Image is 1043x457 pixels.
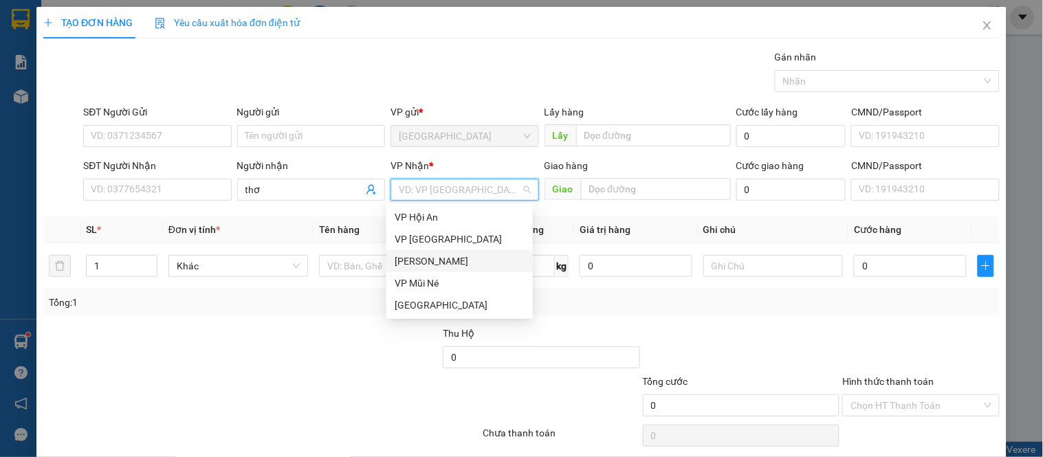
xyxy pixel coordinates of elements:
[842,376,934,387] label: Hình thức thanh toán
[395,210,525,225] div: VP Hội An
[580,255,692,277] input: 0
[237,104,385,120] div: Người gửi
[481,425,641,449] div: Chưa thanh toán
[155,18,166,29] img: icon
[12,12,33,26] span: Gửi:
[161,12,272,28] div: VP Hội An
[982,20,993,31] span: close
[12,43,151,59] div: Minh
[443,328,474,339] span: Thu Hộ
[83,104,231,120] div: SĐT Người Gửi
[555,255,569,277] span: kg
[545,124,576,146] span: Lấy
[736,125,846,147] input: Cước lấy hàng
[86,224,97,235] span: SL
[49,255,71,277] button: delete
[851,104,999,120] div: CMND/Passport
[49,295,404,310] div: Tổng: 1
[643,376,688,387] span: Tổng cước
[177,256,300,276] span: Khác
[43,18,53,27] span: plus
[968,7,1007,45] button: Close
[399,126,530,146] span: Đà Lạt
[978,260,993,271] span: plus
[395,254,525,269] div: [PERSON_NAME]
[703,255,843,277] input: Ghi Chú
[391,160,429,171] span: VP Nhận
[12,12,151,43] div: [GEOGRAPHIC_DATA]
[395,232,525,247] div: VP [GEOGRAPHIC_DATA]
[978,255,994,277] button: plus
[576,124,731,146] input: Dọc đường
[775,52,817,63] label: Gán nhãn
[386,228,533,250] div: VP Nha Trang
[698,216,848,243] th: Ghi chú
[391,104,538,120] div: VP gửi
[386,250,533,272] div: Phan Thiết
[161,13,194,27] span: Nhận:
[237,158,385,173] div: Người nhận
[854,224,901,235] span: Cước hàng
[43,17,133,28] span: TẠO ĐƠN HÀNG
[581,178,731,200] input: Dọc đường
[161,28,272,47] div: 0833325693
[395,298,525,313] div: [GEOGRAPHIC_DATA]
[319,224,360,235] span: Tên hàng
[155,17,300,28] span: Yêu cầu xuất hóa đơn điện tử
[12,59,151,78] div: 0356388302
[545,160,589,171] span: Giao hàng
[395,276,525,291] div: VP Mũi Né
[10,87,153,103] div: 150.000
[736,107,798,118] label: Cước lấy hàng
[10,88,76,102] span: CƯỚC RỒI :
[545,107,584,118] span: Lấy hàng
[366,184,377,195] span: user-add
[580,224,630,235] span: Giá trị hàng
[386,294,533,316] div: Đà Lạt
[851,158,999,173] div: CMND/Passport
[736,179,846,201] input: Cước giao hàng
[83,158,231,173] div: SĐT Người Nhận
[319,255,459,277] input: VD: Bàn, Ghế
[736,160,804,171] label: Cước giao hàng
[168,224,220,235] span: Đơn vị tính
[545,178,581,200] span: Giao
[386,206,533,228] div: VP Hội An
[386,272,533,294] div: VP Mũi Né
